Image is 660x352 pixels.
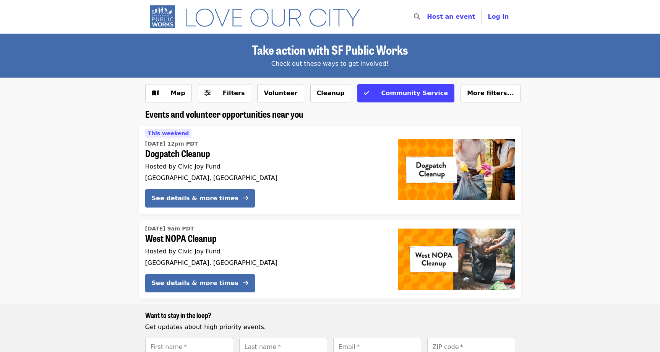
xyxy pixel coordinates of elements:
i: search icon [414,13,420,20]
input: Search [425,8,431,26]
span: Hosted by Civic Joy Fund [145,248,221,255]
div: [GEOGRAPHIC_DATA], [GEOGRAPHIC_DATA] [145,259,386,266]
i: arrow-right icon [243,195,248,202]
img: West NOPA Cleanup organized by Civic Joy Fund [398,229,515,290]
div: Check out these ways to get involved! [145,59,515,68]
span: Get updates about high priority events. [145,323,266,331]
span: Map [171,89,185,97]
i: check icon [364,89,369,97]
span: Want to stay in the loop? [145,310,211,320]
button: Filters (0 selected) [198,84,251,102]
span: Dogpatch Cleanup [145,148,386,159]
button: See details & more times [145,274,255,292]
a: Host an event [427,13,475,20]
time: [DATE] 9am PDT [145,225,194,233]
time: [DATE] 12pm PDT [145,140,198,148]
img: SF Public Works - Home [145,5,372,29]
span: Hosted by Civic Joy Fund [145,163,221,170]
button: Log in [482,9,515,24]
i: sliders-h icon [204,89,211,97]
a: See details for "Dogpatch Cleanup" [139,126,521,214]
button: Volunteer [257,84,304,102]
a: See details for "West NOPA Cleanup" [139,220,521,298]
span: Log in [488,13,509,20]
i: arrow-right icon [243,279,248,287]
span: More filters... [467,89,514,97]
button: More filters... [461,84,521,102]
span: West NOPA Cleanup [145,233,386,244]
div: See details & more times [152,194,238,203]
button: Community Service [357,84,455,102]
span: Filters [223,89,245,97]
button: Show map view [145,84,192,102]
div: See details & more times [152,279,238,288]
img: Dogpatch Cleanup organized by Civic Joy Fund [398,139,515,200]
span: This weekend [148,130,189,136]
span: Take action with SF Public Works [252,41,408,58]
span: Events and volunteer opportunities near you [145,107,303,120]
div: [GEOGRAPHIC_DATA], [GEOGRAPHIC_DATA] [145,174,386,182]
i: map icon [152,89,159,97]
span: Community Service [381,89,448,97]
button: See details & more times [145,189,255,208]
button: Cleanup [310,84,351,102]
